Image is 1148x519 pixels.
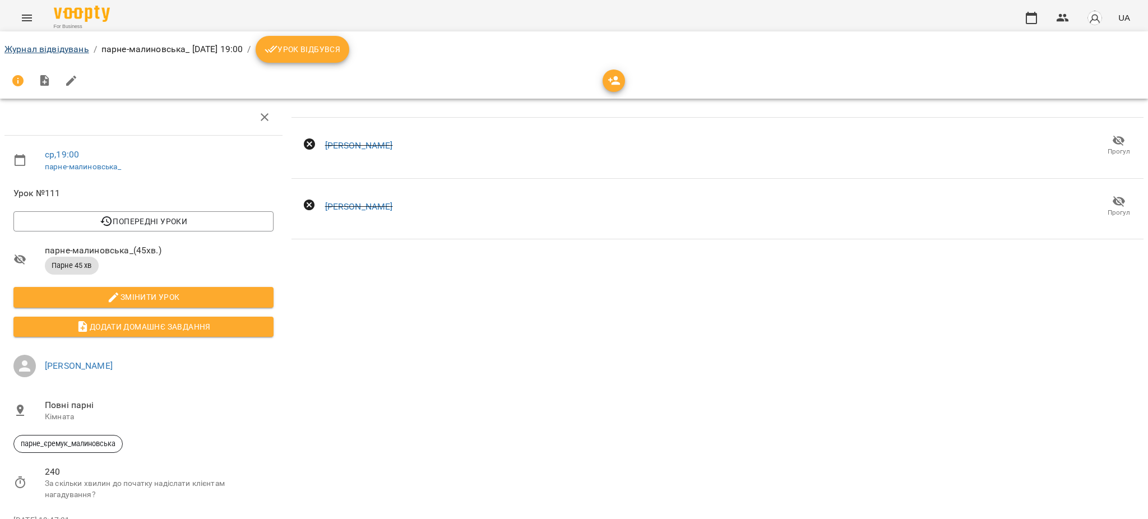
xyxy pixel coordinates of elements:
span: Попередні уроки [22,215,265,228]
img: avatar_s.png [1087,10,1103,26]
span: Парне 45 хв [45,261,99,271]
span: Додати домашнє завдання [22,320,265,333]
a: [PERSON_NAME] [325,140,393,151]
a: [PERSON_NAME] [325,201,393,212]
a: парне-малиновська_ [45,162,121,171]
button: Menu [13,4,40,31]
button: Попередні уроки [13,211,274,231]
p: парне-малиновська_ [DATE] 19:00 [101,43,243,56]
img: Voopty Logo [54,6,110,22]
span: For Business [54,23,110,30]
button: Змінити урок [13,287,274,307]
a: ср , 19:00 [45,149,79,160]
a: [PERSON_NAME] [45,360,113,371]
div: парне_єремук_малиновська [13,435,123,453]
button: Прогул [1096,130,1141,161]
span: Урок відбувся [265,43,341,56]
button: Додати домашнє завдання [13,317,274,337]
span: парне_єремук_малиновська [14,439,122,449]
p: За скільки хвилин до початку надіслати клієнтам нагадування? [45,478,274,500]
span: Прогул [1108,208,1130,217]
li: / [94,43,97,56]
span: Змінити урок [22,290,265,304]
span: парне-малиновська_ ( 45 хв. ) [45,244,274,257]
button: UA [1114,7,1135,28]
li: / [247,43,251,56]
p: Кімната [45,411,274,423]
span: Повні парні [45,398,274,412]
a: Журнал відвідувань [4,44,89,54]
span: Прогул [1108,147,1130,156]
button: Прогул [1096,191,1141,222]
button: Урок відбувся [256,36,350,63]
span: Урок №111 [13,187,274,200]
span: UA [1118,12,1130,24]
nav: breadcrumb [4,36,1144,63]
span: 240 [45,465,274,479]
